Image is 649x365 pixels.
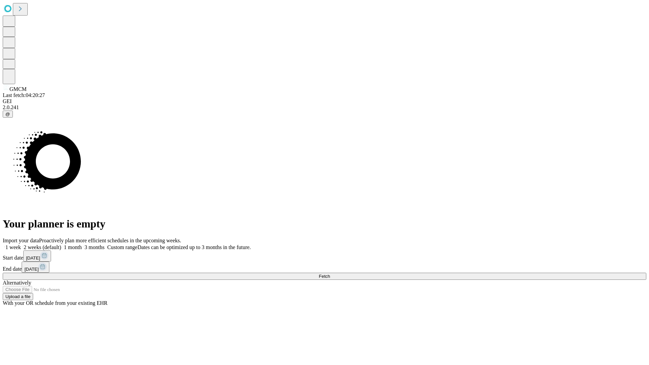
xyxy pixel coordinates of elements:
[3,293,33,300] button: Upload a file
[319,274,330,279] span: Fetch
[3,280,31,286] span: Alternatively
[3,111,13,118] button: @
[3,273,646,280] button: Fetch
[3,98,646,104] div: GEI
[22,262,49,273] button: [DATE]
[24,244,61,250] span: 2 weeks (default)
[3,262,646,273] div: End date
[3,238,39,243] span: Import your data
[26,255,40,261] span: [DATE]
[3,250,646,262] div: Start date
[85,244,104,250] span: 3 months
[5,112,10,117] span: @
[39,238,181,243] span: Proactively plan more efficient schedules in the upcoming weeks.
[64,244,82,250] span: 1 month
[9,86,27,92] span: GMCM
[3,300,107,306] span: With your OR schedule from your existing EHR
[5,244,21,250] span: 1 week
[3,92,45,98] span: Last fetch: 04:20:27
[3,104,646,111] div: 2.0.241
[24,267,39,272] span: [DATE]
[107,244,137,250] span: Custom range
[3,218,646,230] h1: Your planner is empty
[23,250,51,262] button: [DATE]
[138,244,251,250] span: Dates can be optimized up to 3 months in the future.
